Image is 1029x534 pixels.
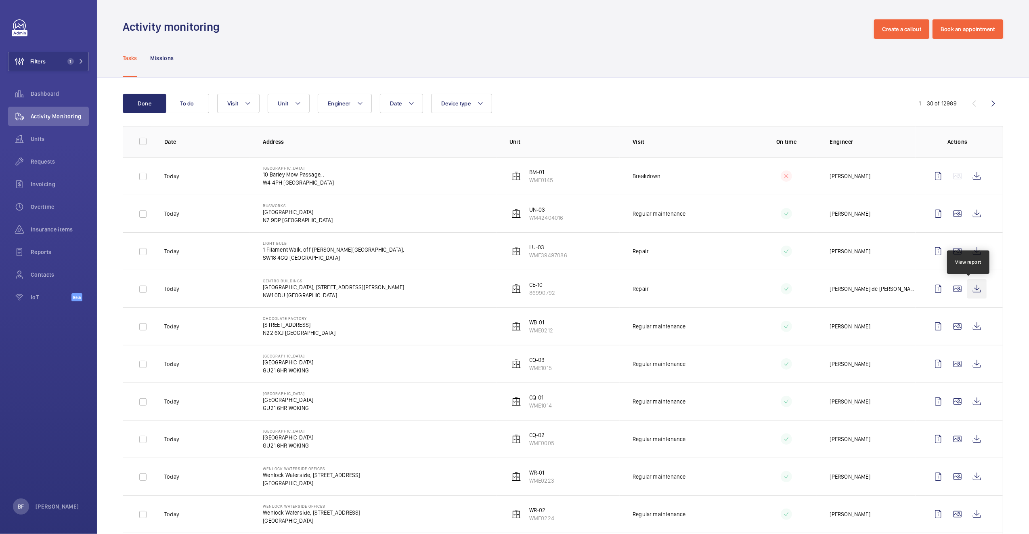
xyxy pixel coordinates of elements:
[955,259,981,266] div: View report
[529,168,553,176] p: BM-01
[830,360,870,368] p: [PERSON_NAME]
[318,94,372,113] button: Engineer
[529,506,554,514] p: WR-02
[31,90,89,98] span: Dashboard
[263,166,334,170] p: [GEOGRAPHIC_DATA]
[268,94,310,113] button: Unit
[31,180,89,188] span: Invoicing
[263,479,360,487] p: [GEOGRAPHIC_DATA]
[830,210,870,218] p: [PERSON_NAME]
[919,99,957,107] div: 1 – 30 of 12989
[263,179,334,187] p: W4 4PH [GEOGRAPHIC_DATA]
[18,502,24,511] p: BF
[164,435,179,443] p: Today
[529,281,555,289] p: CE-10
[633,172,661,180] p: Breakdown
[263,404,313,412] p: GU21 6HR WOKING
[263,138,497,146] p: Address
[164,510,179,518] p: Today
[511,209,521,219] img: elevator.svg
[511,284,521,294] img: elevator.svg
[217,94,260,113] button: Visit
[31,248,89,256] span: Reports
[756,138,817,146] p: On time
[529,393,552,402] p: CQ-01
[529,431,554,439] p: CQ-02
[928,138,987,146] p: Actions
[431,94,492,113] button: Device type
[227,100,238,107] span: Visit
[164,285,179,293] p: Today
[263,316,335,321] p: Chocolate Factory
[830,473,870,481] p: [PERSON_NAME]
[8,52,89,71] button: Filters1
[529,356,552,364] p: CQ-03
[830,322,870,330] p: [PERSON_NAME]
[263,208,333,216] p: [GEOGRAPHIC_DATA]
[263,203,333,208] p: Busworks
[633,397,685,406] p: Regular maintenance
[633,285,649,293] p: Repair
[830,285,916,293] p: [PERSON_NAME] de [PERSON_NAME]
[830,172,870,180] p: [PERSON_NAME]
[263,278,404,283] p: Centro Buildings
[263,471,360,479] p: Wenlock Waterside, [STREET_ADDRESS]
[830,138,916,146] p: Engineer
[278,100,288,107] span: Unit
[31,225,89,233] span: Insurance items
[509,138,620,146] p: Unit
[263,291,404,299] p: NW1 0DU [GEOGRAPHIC_DATA]
[123,54,137,62] p: Tasks
[164,360,179,368] p: Today
[71,293,82,301] span: Beta
[31,135,89,143] span: Units
[529,514,554,522] p: WME0224
[263,366,313,374] p: GU21 6HR WOKING
[529,469,554,477] p: WR-01
[263,441,313,450] p: GU21 6HR WOKING
[263,517,360,525] p: [GEOGRAPHIC_DATA]
[529,364,552,372] p: WME1015
[633,210,685,218] p: Regular maintenance
[529,243,567,251] p: LU-03
[390,100,402,107] span: Date
[263,283,404,291] p: [GEOGRAPHIC_DATA], [STREET_ADDRESS][PERSON_NAME]
[529,214,564,222] p: WM42404016
[633,473,685,481] p: Regular maintenance
[164,473,179,481] p: Today
[31,293,71,301] span: IoT
[263,466,360,471] p: Wenlock Waterside Offices
[328,100,350,107] span: Engineer
[263,396,313,404] p: [GEOGRAPHIC_DATA]
[511,434,521,444] img: elevator.svg
[263,321,335,329] p: [STREET_ADDRESS]
[529,477,554,485] p: WME0223
[67,58,74,65] span: 1
[380,94,423,113] button: Date
[164,138,250,146] p: Date
[31,112,89,120] span: Activity Monitoring
[36,502,79,511] p: [PERSON_NAME]
[633,322,685,330] p: Regular maintenance
[529,251,567,259] p: WME39497086
[511,472,521,481] img: elevator.svg
[529,402,552,410] p: WME1014
[933,19,1003,39] button: Book an appointment
[511,509,521,519] img: elevator.svg
[263,391,313,396] p: [GEOGRAPHIC_DATA]
[263,254,404,262] p: SW18 4GQ [GEOGRAPHIC_DATA]
[529,318,553,326] p: WB-01
[31,271,89,279] span: Contacts
[263,216,333,224] p: N7 9DP [GEOGRAPHIC_DATA]
[633,138,743,146] p: Visit
[633,360,685,368] p: Regular maintenance
[529,206,564,214] p: UN-03
[263,246,404,254] p: 1 Filament Walk, off [PERSON_NAME][GEOGRAPHIC_DATA],
[529,289,555,297] p: 86990792
[529,326,553,334] p: WME0212
[263,509,360,517] p: Wenlock Waterside, [STREET_ADDRESS]
[830,510,870,518] p: [PERSON_NAME]
[164,247,179,255] p: Today
[511,359,521,369] img: elevator.svg
[164,322,179,330] p: Today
